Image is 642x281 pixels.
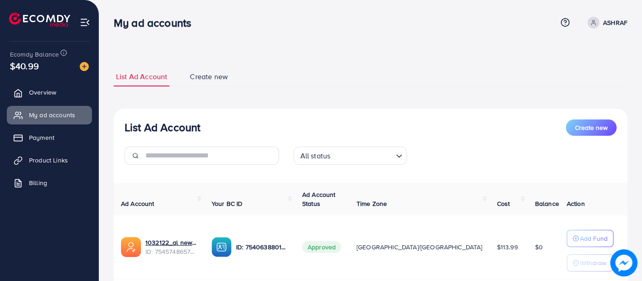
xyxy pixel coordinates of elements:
[357,243,483,252] span: [GEOGRAPHIC_DATA]/[GEOGRAPHIC_DATA]
[580,257,606,268] p: Withdraw
[121,237,141,257] img: ic-ads-acc.e4c84228.svg
[145,238,197,247] a: 1032122_al new_1756881546706
[567,230,613,247] button: Add Fund
[80,62,89,71] img: image
[535,243,543,252] span: $0
[212,199,243,208] span: Your BC ID
[610,249,637,276] img: image
[7,174,92,192] a: Billing
[302,241,341,253] span: Approved
[294,147,407,165] div: Search for option
[497,199,510,208] span: Cost
[29,133,54,142] span: Payment
[7,151,92,169] a: Product Links
[566,119,617,136] button: Create new
[10,50,59,59] span: Ecomdy Balance
[333,148,392,162] input: Search for option
[10,59,39,72] span: $40.99
[7,83,92,101] a: Overview
[125,121,200,134] h3: List Ad Account
[9,13,70,27] img: logo
[29,110,75,119] span: My ad accounts
[29,88,56,97] span: Overview
[145,247,197,256] span: ID: 7545748657711988753
[302,190,336,208] span: Ad Account Status
[190,71,228,82] span: Create new
[121,199,154,208] span: Ad Account
[567,199,585,208] span: Action
[145,238,197,257] div: <span class='underline'>1032122_al new_1756881546706</span></br>7545748657711988753
[497,243,518,252] span: $113.99
[7,129,92,147] a: Payment
[603,17,628,28] p: ASHRAF
[116,71,167,82] span: List Ad Account
[29,156,68,165] span: Product Links
[114,16,198,29] h3: My ad accounts
[535,199,559,208] span: Balance
[299,149,333,162] span: All status
[236,242,288,252] p: ID: 7540638801937629201
[29,178,47,187] span: Billing
[580,233,608,244] p: Add Fund
[575,123,608,132] span: Create new
[80,17,90,28] img: menu
[567,254,613,271] button: Withdraw
[212,237,232,257] img: ic-ba-acc.ded83a64.svg
[7,106,92,124] a: My ad accounts
[357,199,387,208] span: Time Zone
[584,17,628,29] a: ASHRAF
